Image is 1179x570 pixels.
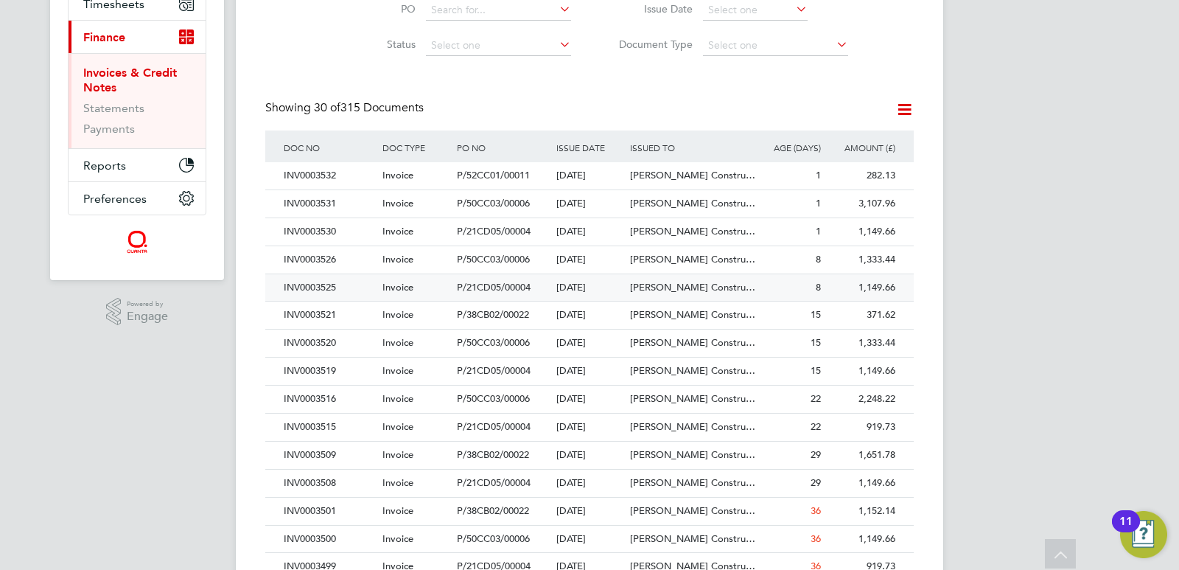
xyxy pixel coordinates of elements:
div: 1,149.66 [825,274,899,302]
div: 1,149.66 [825,470,899,497]
div: [DATE] [553,190,627,218]
span: 15 [811,308,821,321]
span: P/50CC03/00006 [457,336,530,349]
div: INV0003526 [280,246,379,274]
a: Payments [83,122,135,136]
span: P/21CD05/00004 [457,281,531,293]
div: INV0003516 [280,386,379,413]
button: Finance [69,21,206,53]
span: 8 [816,281,821,293]
div: 1,152.14 [825,498,899,525]
div: INV0003530 [280,218,379,246]
div: [DATE] [553,414,627,441]
span: 22 [811,420,821,433]
div: [DATE] [553,442,627,469]
span: Invoice [382,392,413,405]
div: INV0003519 [280,358,379,385]
div: [DATE] [553,218,627,246]
input: Select one [703,35,848,56]
span: 29 [811,476,821,489]
span: 1 [816,225,821,237]
span: P/21CD05/00004 [457,476,531,489]
a: Invoices & Credit Notes [83,66,177,94]
div: INV0003509 [280,442,379,469]
div: ISSUE DATE [553,131,627,164]
div: [DATE] [553,274,627,302]
span: 8 [816,253,821,265]
div: [DATE] [553,246,627,274]
div: Finance [69,53,206,148]
span: Preferences [83,192,147,206]
div: 1,149.66 [825,218,899,246]
span: Invoice [382,364,413,377]
div: [DATE] [553,470,627,497]
span: [PERSON_NAME] Constru… [630,197,755,209]
span: [PERSON_NAME] Constru… [630,336,755,349]
span: P/50CC03/00006 [457,253,530,265]
div: DOC TYPE [379,131,453,164]
div: [DATE] [553,302,627,329]
input: Select one [426,35,571,56]
div: [DATE] [553,330,627,357]
label: Issue Date [608,2,693,15]
span: 36 [811,532,821,545]
span: Invoice [382,420,413,433]
span: Invoice [382,476,413,489]
div: INV0003500 [280,526,379,553]
span: P/50CC03/00006 [457,392,530,405]
div: 282.13 [825,162,899,190]
span: 1 [816,197,821,209]
span: Invoice [382,225,413,237]
span: Finance [83,30,125,44]
span: Invoice [382,336,413,349]
div: ISSUED TO [626,131,750,164]
div: [DATE] [553,162,627,190]
span: 1 [816,169,821,181]
span: [PERSON_NAME] Constru… [630,420,755,433]
span: P/50CC03/00006 [457,532,530,545]
a: Powered byEngage [106,298,169,326]
span: [PERSON_NAME] Constru… [630,253,755,265]
span: P/38CB02/00022 [457,448,529,461]
span: Invoice [382,197,413,209]
span: P/21CD05/00004 [457,364,531,377]
div: PO NO [453,131,552,164]
span: P/38CB02/00022 [457,308,529,321]
span: P/21CD05/00004 [457,225,531,237]
div: AMOUNT (£) [825,131,899,164]
div: INV0003521 [280,302,379,329]
span: 15 [811,364,821,377]
div: 1,149.66 [825,358,899,385]
div: INV0003508 [280,470,379,497]
div: 2,248.22 [825,386,899,413]
span: P/21CD05/00004 [457,420,531,433]
div: INV0003525 [280,274,379,302]
span: Invoice [382,169,413,181]
div: AGE (DAYS) [750,131,825,164]
span: P/52CC01/00011 [457,169,530,181]
span: Powered by [127,298,168,310]
div: INV0003515 [280,414,379,441]
span: 22 [811,392,821,405]
div: 1,333.44 [825,330,899,357]
div: Showing [265,100,427,116]
div: [DATE] [553,498,627,525]
span: Invoice [382,253,413,265]
div: INV0003520 [280,330,379,357]
div: 1,149.66 [825,526,899,553]
span: Invoice [382,448,413,461]
div: INV0003532 [280,162,379,190]
div: 371.62 [825,302,899,329]
button: Reports [69,149,206,181]
span: [PERSON_NAME] Constru… [630,169,755,181]
span: [PERSON_NAME] Constru… [630,532,755,545]
div: DOC NO [280,131,379,164]
span: [PERSON_NAME] Constru… [630,476,755,489]
span: 315 Documents [314,100,424,115]
div: INV0003531 [280,190,379,218]
span: [PERSON_NAME] Constru… [630,448,755,461]
span: P/50CC03/00006 [457,197,530,209]
a: Statements [83,101,144,115]
span: P/38CB02/00022 [457,504,529,517]
div: 1,333.44 [825,246,899,274]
